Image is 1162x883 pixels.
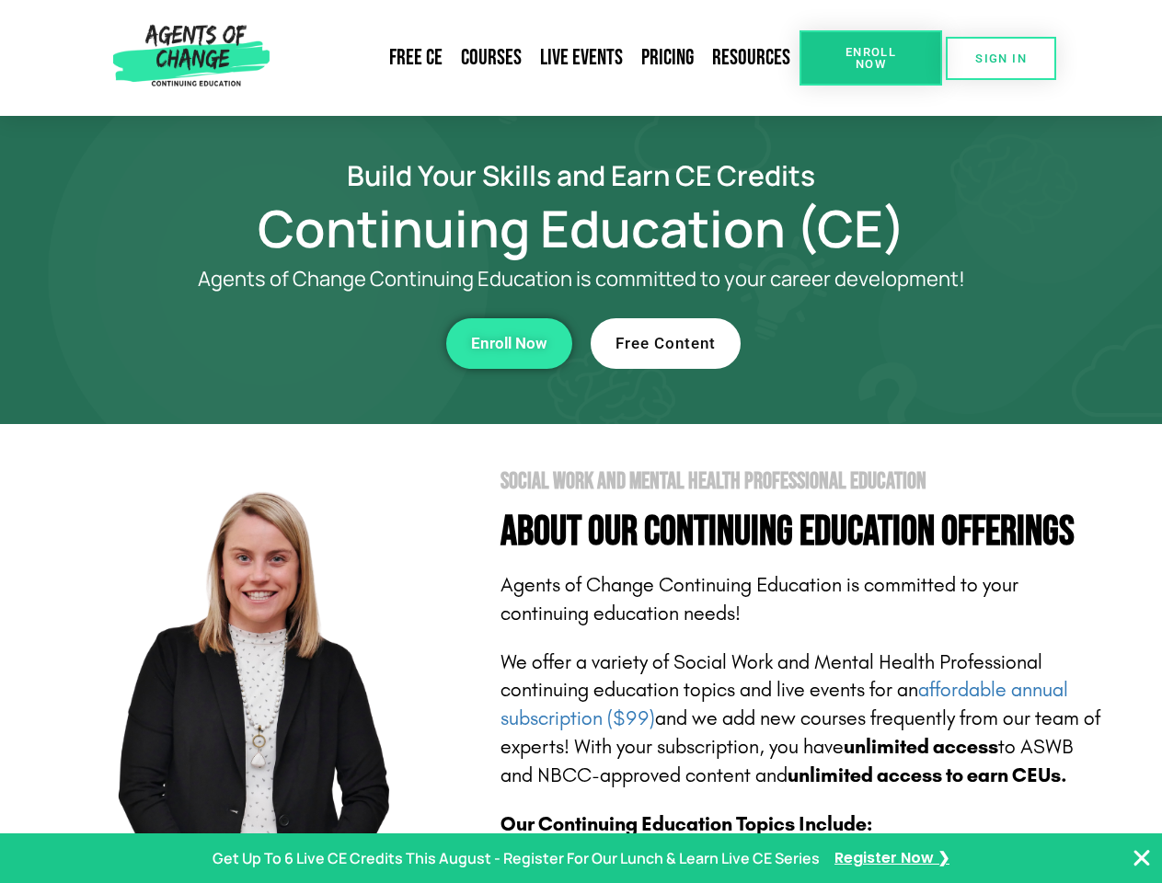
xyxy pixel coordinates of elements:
[632,37,703,79] a: Pricing
[788,763,1067,787] b: unlimited access to earn CEUs.
[213,845,820,872] p: Get Up To 6 Live CE Credits This August - Register For Our Lunch & Learn Live CE Series
[844,735,998,759] b: unlimited access
[500,648,1106,790] p: We offer a variety of Social Work and Mental Health Professional continuing education topics and ...
[834,845,949,872] a: Register Now ❯
[800,30,942,86] a: Enroll Now
[500,511,1106,553] h4: About Our Continuing Education Offerings
[57,207,1106,249] h1: Continuing Education (CE)
[591,318,741,369] a: Free Content
[380,37,452,79] a: Free CE
[57,162,1106,189] h2: Build Your Skills and Earn CE Credits
[471,336,547,351] span: Enroll Now
[531,37,632,79] a: Live Events
[446,318,572,369] a: Enroll Now
[452,37,531,79] a: Courses
[975,52,1027,64] span: SIGN IN
[703,37,800,79] a: Resources
[500,470,1106,493] h2: Social Work and Mental Health Professional Education
[131,268,1032,291] p: Agents of Change Continuing Education is committed to your career development!
[500,812,872,836] b: Our Continuing Education Topics Include:
[829,46,913,70] span: Enroll Now
[616,336,716,351] span: Free Content
[277,37,800,79] nav: Menu
[1131,847,1153,869] button: Close Banner
[500,573,1018,625] span: Agents of Change Continuing Education is committed to your continuing education needs!
[946,37,1056,80] a: SIGN IN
